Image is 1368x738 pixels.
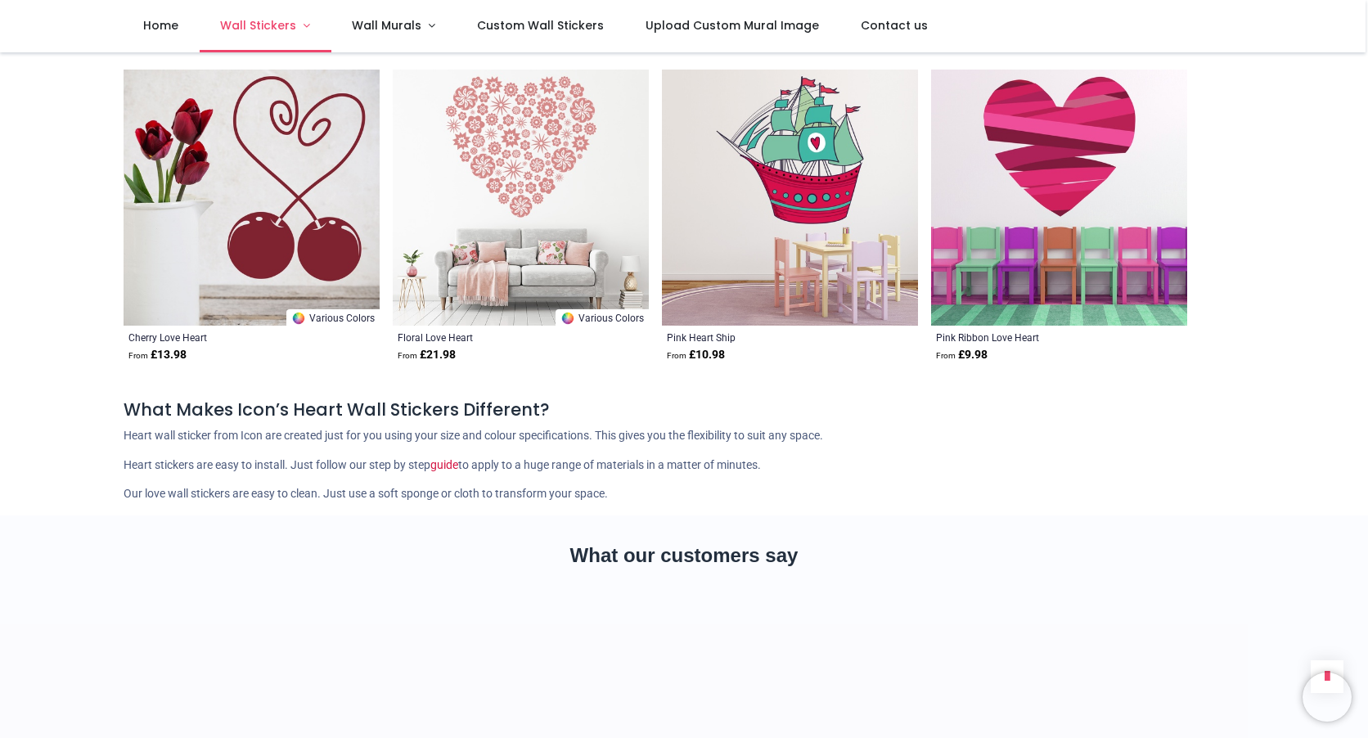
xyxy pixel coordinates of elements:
[931,70,1187,326] img: Pink Ribbon Love Heart Wall Sticker
[398,331,595,344] a: Floral Love Heart
[124,428,1244,444] p: Heart wall sticker from Icon are created just for you using your size and colour specifications. ...
[128,347,187,363] strong: £ 13.98
[646,17,819,34] span: Upload Custom Mural Image
[220,17,296,34] span: Wall Stickers
[124,457,1244,474] p: Heart stickers are easy to install. Just follow our step by step to apply to a huge range of mate...
[398,351,417,360] span: From
[936,347,988,363] strong: £ 9.98
[124,486,1244,502] p: Our love wall stickers are easy to clean. Just use a soft sponge or cloth to transform your space.
[291,311,306,326] img: Color Wheel
[430,458,458,471] a: guide
[124,70,380,326] img: Cherry Love Heart Wall Sticker
[667,347,725,363] strong: £ 10.98
[286,309,380,326] a: Various Colors
[667,351,686,360] span: From
[1303,673,1352,722] iframe: Brevo live chat
[128,331,326,344] a: Cherry Love Heart
[393,70,649,326] img: Floral Love Heart Wall Sticker
[124,542,1244,569] h2: What our customers say
[143,17,178,34] span: Home
[128,351,148,360] span: From
[124,398,1244,421] h4: What Makes Icon’s Heart Wall Stickers Different?
[556,309,649,326] a: Various Colors
[667,331,864,344] a: Pink Heart Ship
[662,70,918,326] img: Pink Heart Ship Wall Sticker Wall Sticker
[936,351,956,360] span: From
[352,17,421,34] span: Wall Murals
[398,347,456,363] strong: £ 21.98
[124,598,1244,713] iframe: Customer reviews powered by Trustpilot
[861,17,928,34] span: Contact us
[477,17,604,34] span: Custom Wall Stickers
[560,311,575,326] img: Color Wheel
[936,331,1133,344] a: Pink Ribbon Love Heart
